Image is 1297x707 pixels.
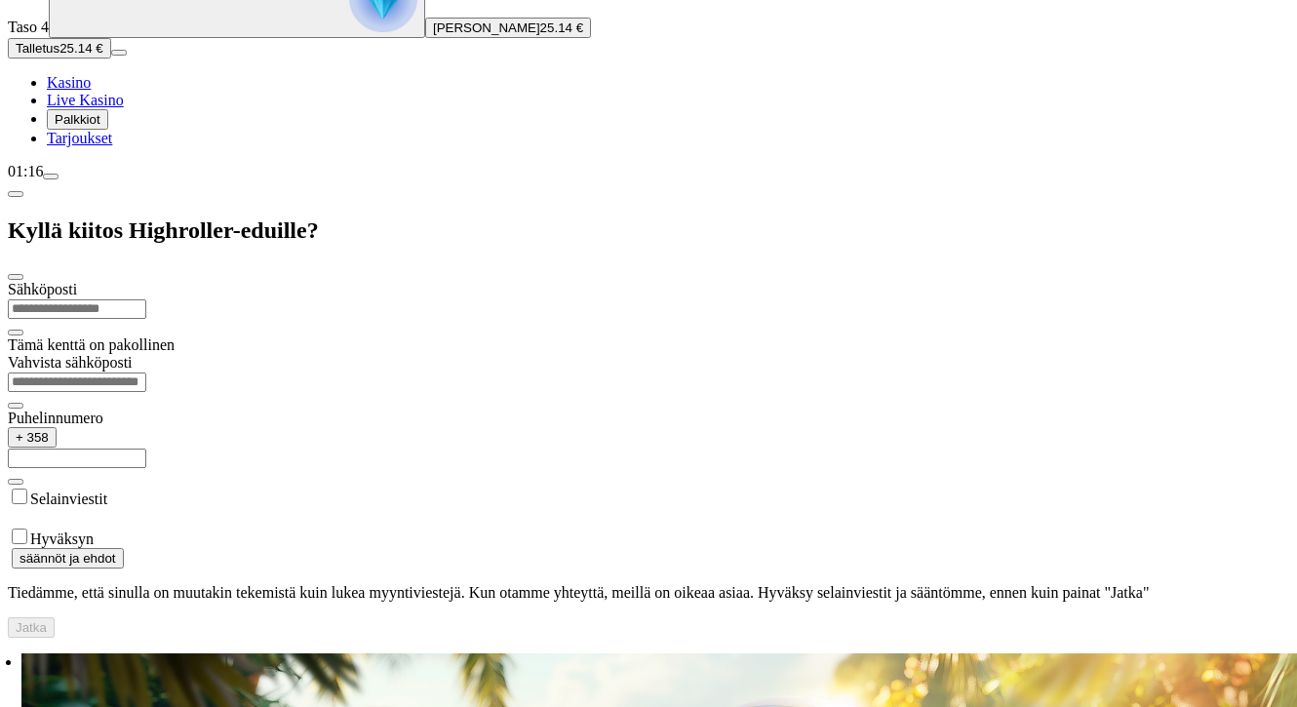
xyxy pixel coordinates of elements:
[47,74,91,91] a: diamond iconKasino
[8,410,103,426] label: Puhelinnumero
[8,330,23,335] button: eye icon
[47,130,112,146] a: gift-inverted iconTarjoukset
[16,41,59,56] span: Talletus
[8,354,133,371] label: Vahvista sähköposti
[8,274,23,280] button: close
[8,38,111,59] button: Talletusplus icon25.14 €
[12,548,124,569] button: säännöt ja ehdot
[8,19,49,35] span: Taso 4
[111,50,127,56] button: menu
[47,92,124,108] span: Live Kasino
[16,620,47,635] span: Jatka
[425,18,591,38] button: [PERSON_NAME]25.14 €
[8,191,23,197] button: chevron-left icon
[8,427,57,448] button: + 358chevron-down icon
[433,20,540,35] span: [PERSON_NAME]
[8,403,23,409] button: eye icon
[8,281,77,297] label: Sähköposti
[55,112,100,127] span: Palkkiot
[30,530,94,547] label: Hyväksyn
[47,130,112,146] span: Tarjoukset
[30,491,107,507] label: Selainviestit
[47,74,91,91] span: Kasino
[8,163,43,179] span: 01:16
[8,336,175,353] span: Tämä kenttä on pakollinen
[540,20,583,35] span: 25.14 €
[47,92,124,108] a: poker-chip iconLive Kasino
[8,617,55,638] button: Jatka
[8,584,1289,602] p: Tiedämme, että sinulla on muutakin tekemistä kuin lukea myyntiviestejä. Kun otamme yhteyttä, meil...
[59,41,102,56] span: 25.14 €
[43,174,59,179] button: menu
[8,479,23,485] button: eye icon
[47,109,108,130] button: reward iconPalkkiot
[8,217,1289,244] h2: Kyllä kiitos Highroller-eduille?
